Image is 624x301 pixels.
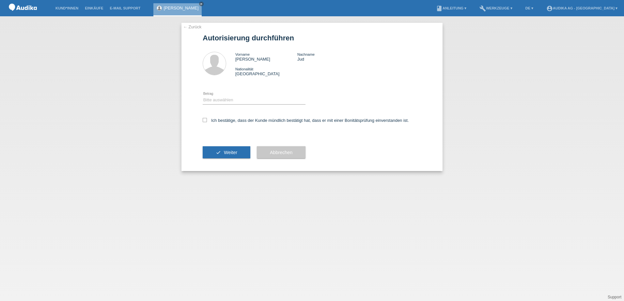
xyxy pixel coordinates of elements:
span: Abbrechen [270,150,292,155]
span: Nachname [297,52,315,56]
i: build [479,5,486,12]
a: Support [608,295,621,299]
div: Jud [297,52,359,62]
i: book [436,5,443,12]
span: Nationalität [235,67,253,71]
label: Ich bestätige, dass der Kunde mündlich bestätigt hat, dass er mit einer Bonitätsprüfung einversta... [203,118,409,123]
a: DE ▾ [522,6,537,10]
a: bookAnleitung ▾ [433,6,470,10]
span: Weiter [224,150,237,155]
button: Abbrechen [257,146,305,159]
i: check [216,150,221,155]
i: close [200,2,203,6]
i: account_circle [546,5,553,12]
button: check Weiter [203,146,250,159]
a: Kund*innen [52,6,82,10]
a: Einkäufe [82,6,106,10]
span: Vorname [235,52,250,56]
a: [PERSON_NAME] [164,6,198,10]
div: [PERSON_NAME] [235,52,297,62]
a: account_circleAudika AG - [GEOGRAPHIC_DATA] ▾ [543,6,621,10]
h1: Autorisierung durchführen [203,34,421,42]
div: [GEOGRAPHIC_DATA] [235,66,297,76]
a: close [199,2,204,6]
a: ← Zurück [183,24,201,29]
a: E-Mail Support [107,6,144,10]
a: POS — MF Group [7,13,39,18]
a: buildWerkzeuge ▾ [476,6,516,10]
